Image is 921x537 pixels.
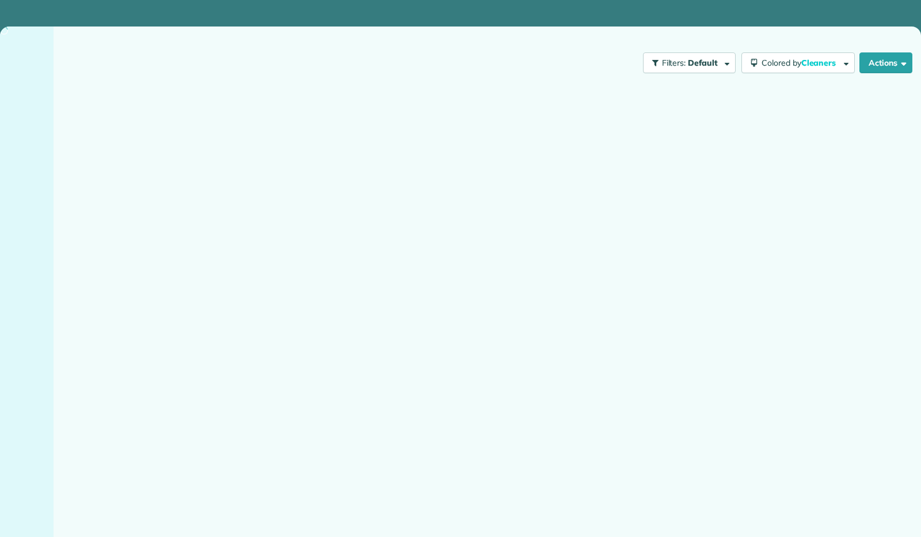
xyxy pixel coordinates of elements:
button: Colored byCleaners [741,52,855,73]
span: Cleaners [801,58,838,68]
button: Actions [859,52,912,73]
a: Filters: Default [637,52,736,73]
span: Colored by [762,58,840,68]
span: Filters: [662,58,686,68]
span: Default [688,58,718,68]
button: Filters: Default [643,52,736,73]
